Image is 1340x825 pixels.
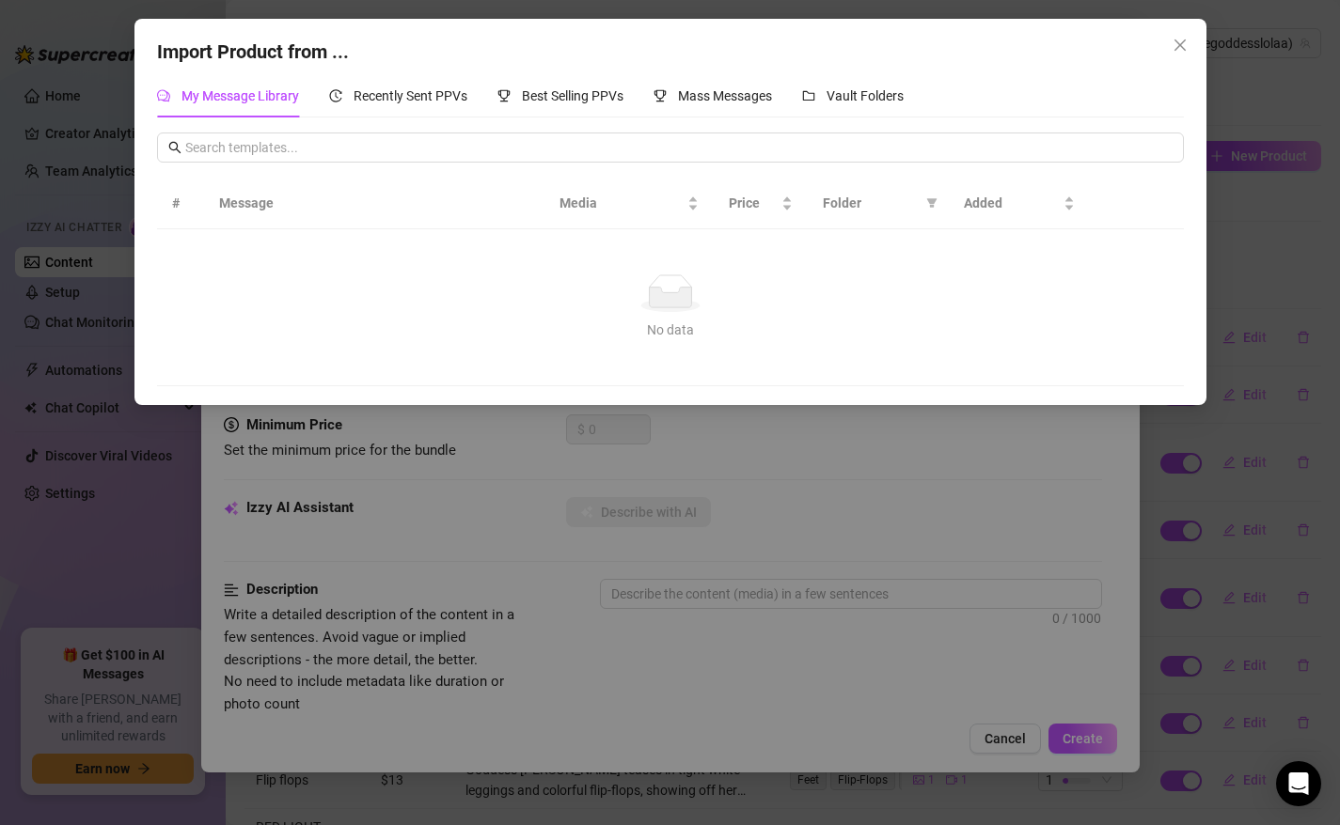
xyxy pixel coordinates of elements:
[157,178,204,229] th: #
[949,178,1090,229] th: Added
[714,178,808,229] th: Price
[1276,761,1321,806] div: Open Intercom Messenger
[823,193,919,213] span: Folder
[157,40,349,63] span: Import Product from ...
[802,89,815,102] span: folder
[544,178,714,229] th: Media
[654,89,667,102] span: trophy
[964,193,1060,213] span: Added
[922,189,941,217] span: filter
[678,88,772,103] span: Mass Messages
[1165,30,1195,60] button: Close
[181,88,299,103] span: My Message Library
[185,137,1173,158] input: Search templates...
[1173,38,1188,53] span: close
[926,197,938,209] span: filter
[354,88,467,103] span: Recently Sent PPVs
[168,141,181,154] span: search
[1165,38,1195,53] span: Close
[497,89,511,102] span: trophy
[157,89,170,102] span: comment
[204,178,544,229] th: Message
[729,193,778,213] span: Price
[180,319,1161,340] div: No data
[329,89,342,102] span: history
[827,88,904,103] span: Vault Folders
[560,193,684,213] span: Media
[522,88,623,103] span: Best Selling PPVs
